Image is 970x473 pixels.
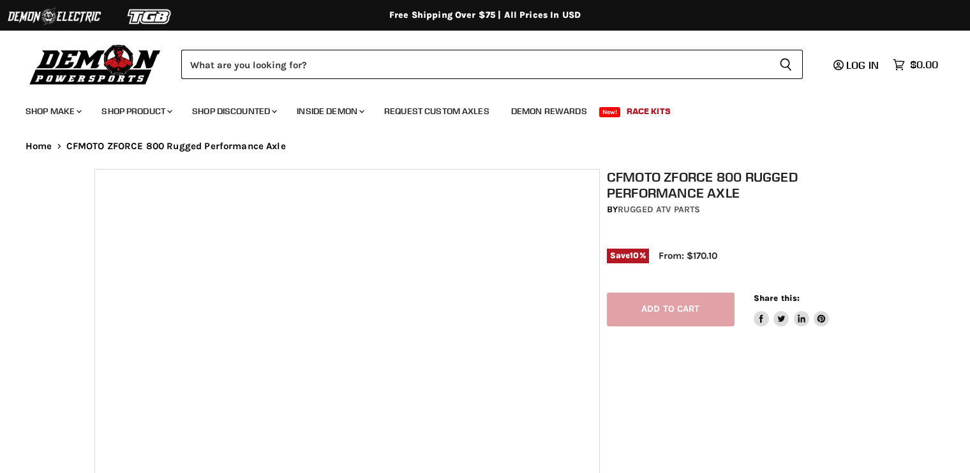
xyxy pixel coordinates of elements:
[617,98,680,124] a: Race Kits
[846,59,879,71] span: Log in
[287,98,372,124] a: Inside Demon
[630,251,639,260] span: 10
[181,50,803,79] form: Product
[375,98,499,124] a: Request Custom Axles
[502,98,597,124] a: Demon Rewards
[599,107,621,117] span: New!
[607,169,883,201] h1: CFMOTO ZFORCE 800 Rugged Performance Axle
[659,250,717,261] span: From: $170.10
[102,4,198,29] img: TGB Logo 2
[26,141,52,152] a: Home
[66,141,286,152] span: CFMOTO ZFORCE 800 Rugged Performance Axle
[181,50,769,79] input: Search
[183,98,285,124] a: Shop Discounted
[26,41,165,87] img: Demon Powersports
[910,59,938,71] span: $0.00
[92,98,180,124] a: Shop Product
[828,59,886,71] a: Log in
[754,293,830,326] aside: Share this:
[754,293,800,303] span: Share this:
[16,98,89,124] a: Shop Make
[618,204,700,215] a: Rugged ATV Parts
[16,93,935,124] ul: Main menu
[769,50,803,79] button: Search
[607,249,649,263] span: Save %
[607,203,883,217] div: by
[6,4,102,29] img: Demon Electric Logo 2
[886,55,944,74] a: $0.00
